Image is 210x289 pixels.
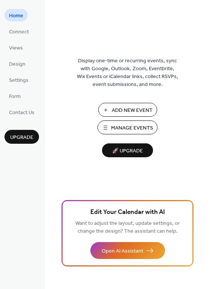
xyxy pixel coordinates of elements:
[9,77,28,84] span: Settings
[4,57,30,70] a: Design
[4,90,25,102] a: Form
[102,143,153,157] button: 🚀 Upgrade
[9,28,29,36] span: Connect
[4,41,27,54] a: Views
[97,120,157,134] button: Manage Events
[106,146,148,156] span: 🚀 Upgrade
[98,103,157,117] button: Add New Event
[112,107,153,114] span: Add New Event
[9,109,34,117] span: Contact Us
[77,57,178,89] span: Display one-time or recurring events, sync with Google, Outlook, Zoom, Eventbrite, Wix Events or ...
[75,218,180,236] span: Want to adjust the layout, update settings, or change the design? The assistant can help.
[90,207,165,218] span: Edit Your Calendar with AI
[4,106,39,118] a: Contact Us
[102,247,143,255] span: Open AI Assistant
[4,9,28,21] a: Home
[9,93,21,101] span: Form
[4,25,33,38] a: Connect
[9,44,23,52] span: Views
[4,130,39,144] button: Upgrade
[90,242,165,259] button: Open AI Assistant
[10,134,33,141] span: Upgrade
[111,124,153,132] span: Manage Events
[4,74,33,86] a: Settings
[9,12,23,20] span: Home
[9,60,25,68] span: Design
